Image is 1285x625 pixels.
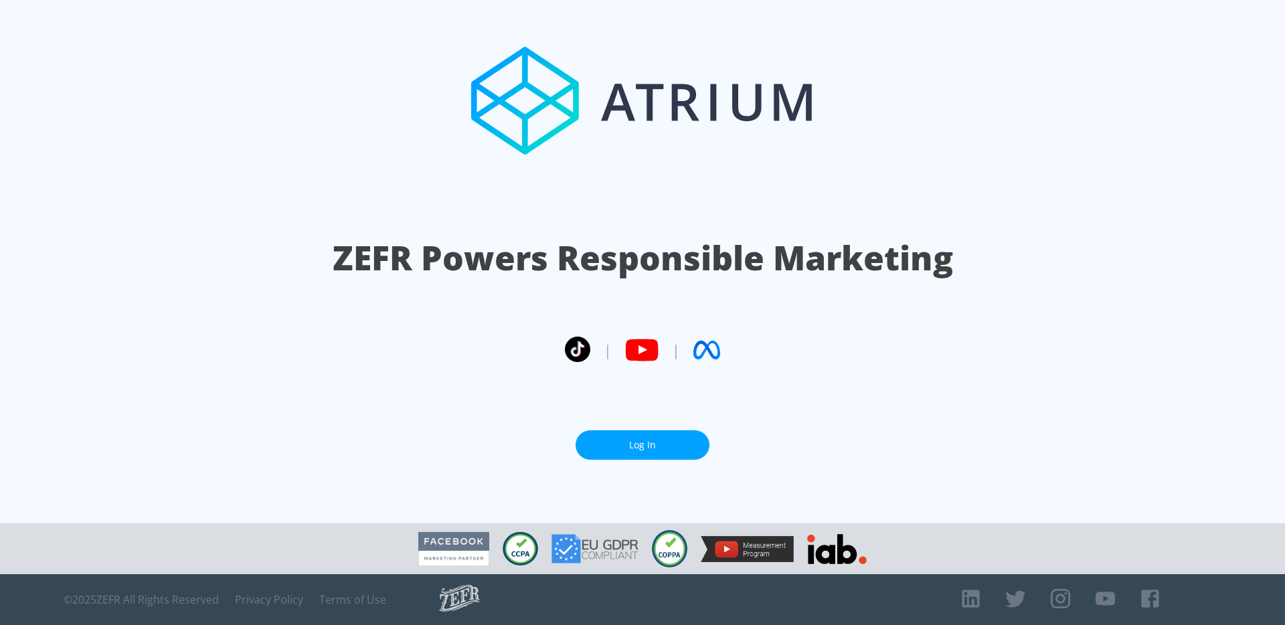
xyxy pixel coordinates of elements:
img: IAB [807,534,867,564]
span: © 2025 ZEFR All Rights Reserved [64,593,219,606]
span: | [604,340,612,360]
img: COPPA Compliant [652,530,687,567]
a: Terms of Use [319,593,386,606]
span: | [672,340,680,360]
a: Log In [576,430,709,460]
h1: ZEFR Powers Responsible Marketing [333,235,953,281]
img: YouTube Measurement Program [701,536,794,562]
a: Privacy Policy [235,593,303,606]
img: CCPA Compliant [503,532,538,565]
img: Facebook Marketing Partner [418,532,489,566]
img: GDPR Compliant [551,534,638,563]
